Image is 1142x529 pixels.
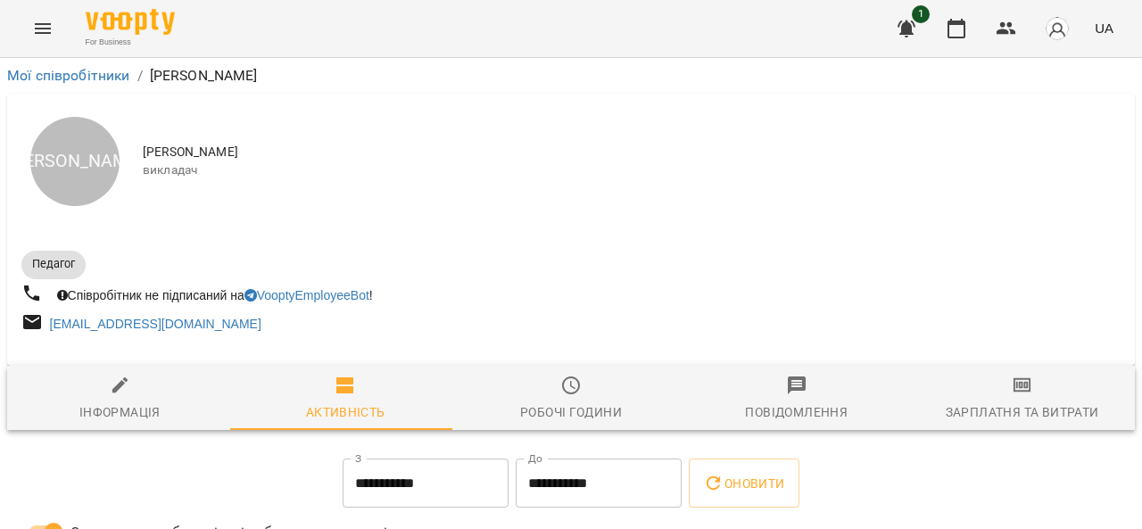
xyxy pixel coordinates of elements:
span: UA [1095,19,1113,37]
div: Інформація [79,401,161,423]
div: Повідомлення [745,401,848,423]
img: avatar_s.png [1045,16,1070,41]
a: [EMAIL_ADDRESS][DOMAIN_NAME] [50,317,261,331]
span: Оновити [703,473,784,494]
div: [PERSON_NAME] [30,117,120,206]
div: Активність [306,401,385,423]
span: 1 [912,5,930,23]
nav: breadcrumb [7,65,1135,87]
p: [PERSON_NAME] [150,65,258,87]
span: [PERSON_NAME] [143,144,1121,161]
img: Voopty Logo [86,9,175,35]
span: Педагог [21,256,86,272]
button: Оновити [689,459,799,508]
button: Menu [21,7,64,50]
button: UA [1088,12,1121,45]
li: / [137,65,143,87]
span: For Business [86,37,175,48]
div: Співробітник не підписаний на ! [54,283,377,308]
span: викладач [143,161,1121,179]
a: Мої співробітники [7,67,130,84]
a: VooptyEmployeeBot [244,288,369,302]
div: Зарплатня та Витрати [946,401,1099,423]
div: Робочі години [520,401,622,423]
